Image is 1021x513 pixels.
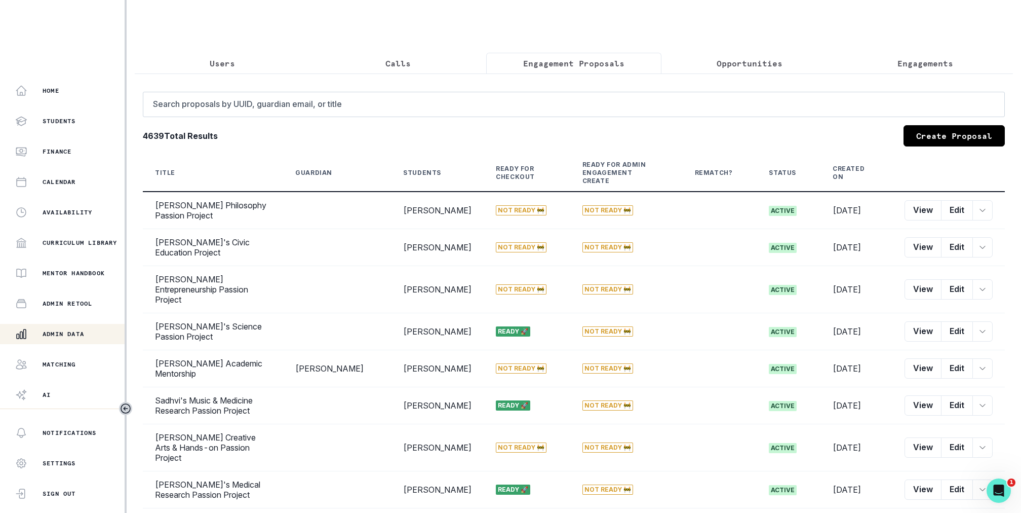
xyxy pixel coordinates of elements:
div: Ready for Admin Engagement Create [582,161,658,185]
span: Not Ready 🚧 [582,400,633,411]
button: View [905,358,941,379]
p: Availability [43,208,92,216]
span: Ready 🚀 [496,326,530,337]
p: Calendar [43,178,76,186]
span: Not Ready 🚧 [582,326,633,337]
button: Edit [941,358,973,379]
td: [DATE] [820,229,892,266]
p: AI [43,391,51,399]
span: active [769,364,797,374]
span: Not Ready 🚧 [582,242,633,252]
span: Not Ready 🚧 [496,363,546,374]
button: row menu [972,358,993,379]
span: Not Ready 🚧 [582,205,633,215]
td: [PERSON_NAME] [391,424,484,471]
button: row menu [972,279,993,300]
p: Engagement Proposals [523,57,624,69]
td: [DATE] [820,313,892,350]
td: [PERSON_NAME]'s Civic Education Project [143,229,283,266]
span: active [769,206,797,216]
button: row menu [972,237,993,258]
span: Not Ready 🚧 [582,363,633,374]
span: active [769,327,797,337]
div: Guardian [295,169,332,177]
td: [PERSON_NAME] [391,313,484,350]
span: Not Ready 🚧 [496,284,546,295]
button: View [905,437,941,458]
span: Ready 🚀 [496,400,530,411]
button: Edit [941,437,973,458]
td: [PERSON_NAME] [391,350,484,387]
td: [PERSON_NAME] [283,350,391,387]
button: View [905,200,941,221]
p: Admin Data [43,330,84,338]
p: Finance [43,148,71,156]
p: Engagements [897,57,953,69]
span: active [769,401,797,411]
span: Not Ready 🚧 [496,205,546,215]
p: Users [210,57,235,69]
button: row menu [972,395,993,416]
span: Not Ready 🚧 [582,443,633,453]
p: Settings [43,459,76,467]
span: Not Ready 🚧 [496,242,546,252]
div: Students [403,169,441,177]
span: Ready 🚀 [496,485,530,495]
span: active [769,243,797,253]
p: Opportunities [717,57,782,69]
button: row menu [972,200,993,221]
td: [DATE] [820,192,892,229]
button: row menu [972,321,993,342]
td: [PERSON_NAME]'s Medical Research Passion Project [143,471,283,508]
td: [PERSON_NAME] [391,387,484,424]
button: Edit [941,279,973,300]
td: [DATE] [820,471,892,508]
button: Toggle sidebar [119,402,132,415]
p: Students [43,117,76,125]
td: [DATE] [820,424,892,471]
iframe: Intercom live chat [987,479,1011,503]
div: Ready for Checkout [496,165,545,181]
p: Mentor Handbook [43,269,105,277]
p: Admin Retool [43,300,92,308]
button: row menu [972,480,993,500]
td: Sadhvi's Music & Medicine Research Passion Project [143,387,283,424]
button: View [905,395,941,416]
td: [PERSON_NAME] [391,471,484,508]
td: [PERSON_NAME] [391,192,484,229]
div: Status [769,169,796,177]
button: View [905,279,941,300]
button: row menu [972,437,993,458]
a: Create Proposal [904,125,1005,146]
span: active [769,485,797,495]
td: [PERSON_NAME]'s Science Passion Project [143,313,283,350]
span: active [769,285,797,295]
td: [DATE] [820,266,892,313]
b: 4639 Total Results [143,130,218,142]
span: Not Ready 🚧 [582,485,633,495]
td: [PERSON_NAME] Entrepreneurship Passion Project [143,266,283,313]
p: Calls [385,57,411,69]
button: Edit [941,200,973,221]
span: 1 [1007,479,1015,487]
td: [PERSON_NAME] Academic Mentorship [143,350,283,387]
div: Title [155,169,175,177]
button: View [905,237,941,258]
button: View [905,321,941,342]
button: Edit [941,321,973,342]
button: Edit [941,237,973,258]
span: Not Ready 🚧 [496,443,546,453]
button: Edit [941,395,973,416]
td: [PERSON_NAME] Creative Arts & Hands-on Passion Project [143,424,283,471]
span: active [769,443,797,453]
p: Sign Out [43,490,76,498]
p: Matching [43,360,76,369]
td: [DATE] [820,350,892,387]
td: [PERSON_NAME] [391,229,484,266]
button: View [905,480,941,500]
p: Curriculum Library [43,239,117,247]
p: Notifications [43,429,97,437]
div: Rematch? [695,169,733,177]
p: Home [43,87,59,95]
td: [DATE] [820,387,892,424]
